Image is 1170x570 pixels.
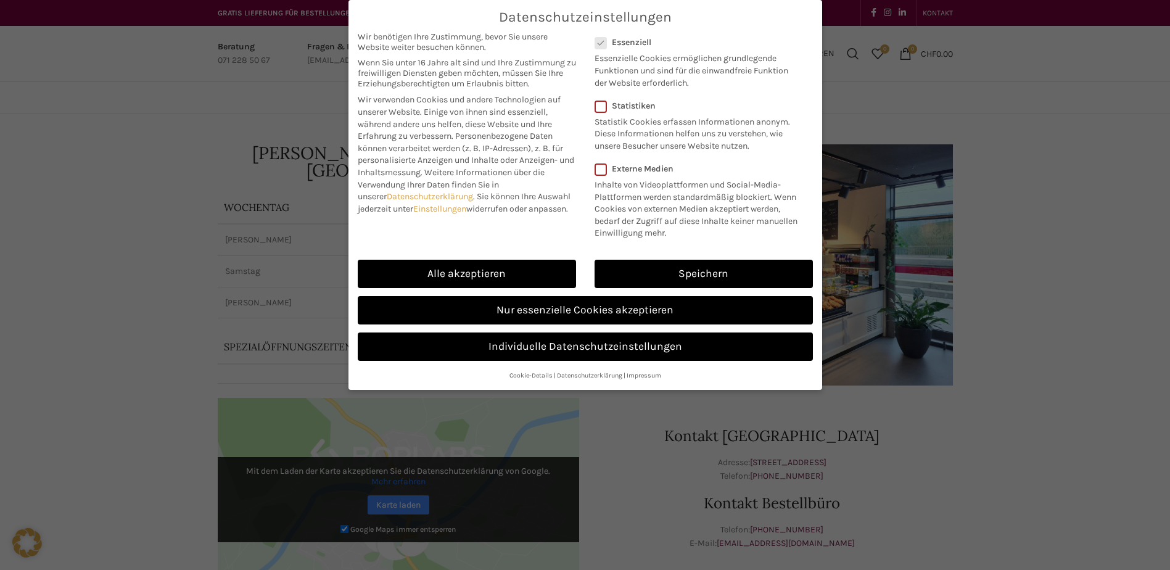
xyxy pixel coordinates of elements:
[595,111,797,152] p: Statistik Cookies erfassen Informationen anonym. Diese Informationen helfen uns zu verstehen, wie...
[358,296,813,324] a: Nur essenzielle Cookies akzeptieren
[509,371,553,379] a: Cookie-Details
[595,101,797,111] label: Statistiken
[413,204,466,214] a: Einstellungen
[595,37,797,47] label: Essenziell
[627,371,661,379] a: Impressum
[499,9,672,25] span: Datenschutzeinstellungen
[358,31,576,52] span: Wir benötigen Ihre Zustimmung, bevor Sie unsere Website weiter besuchen können.
[358,191,571,214] span: Sie können Ihre Auswahl jederzeit unter widerrufen oder anpassen.
[387,191,473,202] a: Datenschutzerklärung
[595,260,813,288] a: Speichern
[358,131,574,178] span: Personenbezogene Daten können verarbeitet werden (z. B. IP-Adressen), z. B. für personalisierte A...
[595,47,797,89] p: Essenzielle Cookies ermöglichen grundlegende Funktionen und sind für die einwandfreie Funktion de...
[595,163,805,174] label: Externe Medien
[358,260,576,288] a: Alle akzeptieren
[557,371,622,379] a: Datenschutzerklärung
[595,174,805,239] p: Inhalte von Videoplattformen und Social-Media-Plattformen werden standardmäßig blockiert. Wenn Co...
[358,94,561,141] span: Wir verwenden Cookies und andere Technologien auf unserer Website. Einige von ihnen sind essenzie...
[358,167,545,202] span: Weitere Informationen über die Verwendung Ihrer Daten finden Sie in unserer .
[358,332,813,361] a: Individuelle Datenschutzeinstellungen
[358,57,576,89] span: Wenn Sie unter 16 Jahre alt sind und Ihre Zustimmung zu freiwilligen Diensten geben möchten, müss...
